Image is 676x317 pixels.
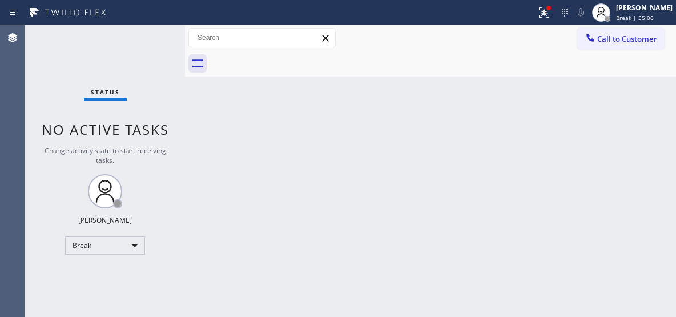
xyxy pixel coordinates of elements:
[616,3,673,13] div: [PERSON_NAME]
[65,236,145,255] div: Break
[597,34,657,44] span: Call to Customer
[91,88,120,96] span: Status
[78,215,132,225] div: [PERSON_NAME]
[573,5,589,21] button: Mute
[45,146,166,165] span: Change activity state to start receiving tasks.
[42,120,169,139] span: No active tasks
[616,14,654,22] span: Break | 55:06
[577,28,665,50] button: Call to Customer
[189,29,335,47] input: Search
